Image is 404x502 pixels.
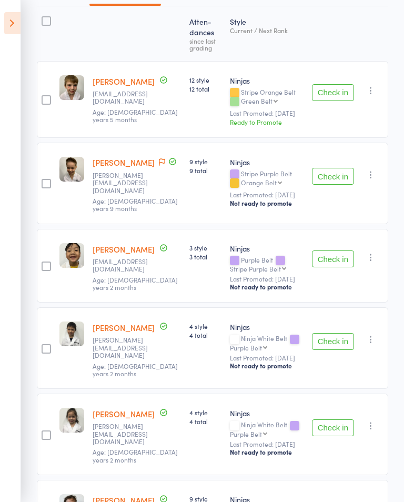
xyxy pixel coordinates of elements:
div: Stripe Purple Belt [230,170,304,188]
span: 4 total [189,417,221,426]
span: Age: [DEMOGRAPHIC_DATA] years 2 months [93,275,178,292]
span: 4 style [189,322,221,330]
small: jodie@designfuse.com.au [93,172,161,194]
small: jpmhuynh@gmail.com [93,258,161,273]
div: Not ready to promote [230,283,304,291]
div: Ninja White Belt [230,421,304,437]
div: Ninjas [230,408,304,418]
small: danilcarey@outlook.com [93,90,161,105]
span: 3 style [189,243,221,252]
div: Green Belt [241,97,272,104]
div: Stripe Purple Belt [230,265,281,272]
span: 12 style [189,75,221,84]
div: Not ready to promote [230,362,304,370]
div: Ninjas [230,322,304,332]
button: Check in [312,333,354,350]
small: Janet.Tran82@gmail.com [93,336,161,359]
div: since last grading [189,37,221,51]
a: [PERSON_NAME] [93,157,155,168]
img: image1743485261.png [59,243,84,268]
button: Check in [312,84,354,101]
small: Last Promoted: [DATE] [230,440,304,448]
img: image1753941608.png [59,408,84,433]
div: Not ready to promote [230,448,304,456]
span: 9 total [189,166,221,175]
div: Ninjas [230,157,304,167]
div: Not ready to promote [230,199,304,207]
img: image1709328702.png [59,157,84,182]
button: Check in [312,419,354,436]
span: 4 total [189,330,221,339]
div: Atten­dances [185,11,226,56]
div: Purple Belt [230,430,262,437]
a: [PERSON_NAME] [93,244,155,255]
span: Age: [DEMOGRAPHIC_DATA] years 2 months [93,362,178,378]
button: Check in [312,250,354,267]
div: Current / Next Rank [230,27,304,34]
div: Stripe Orange Belt [230,88,304,106]
span: 4 style [189,408,221,417]
small: Last Promoted: [DATE] [230,191,304,198]
div: Orange Belt [241,179,277,186]
span: Age: [DEMOGRAPHIC_DATA] years 9 months [93,196,178,213]
div: Style [226,11,308,56]
a: [PERSON_NAME] [93,408,155,419]
span: 12 total [189,84,221,93]
small: Last Promoted: [DATE] [230,354,304,362]
a: [PERSON_NAME] [93,322,155,333]
div: Ninjas [230,243,304,254]
div: Purple Belt [230,256,304,272]
small: Janet.Tran82@gmail.com [93,423,161,445]
span: 9 style [189,157,221,166]
div: Ninjas [230,75,304,86]
span: 3 total [189,252,221,261]
img: image1753941638.png [59,322,84,346]
small: Last Promoted: [DATE] [230,275,304,283]
div: Ready to Promote [230,117,304,126]
div: Ninja White Belt [230,335,304,350]
a: [PERSON_NAME] [93,76,155,87]
span: Age: [DEMOGRAPHIC_DATA] years 5 months [93,107,178,124]
span: Age: [DEMOGRAPHIC_DATA] years 2 months [93,447,178,464]
button: Check in [312,168,354,185]
small: Last Promoted: [DATE] [230,109,304,117]
img: image1713939401.png [59,75,84,100]
div: Purple Belt [230,344,262,351]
